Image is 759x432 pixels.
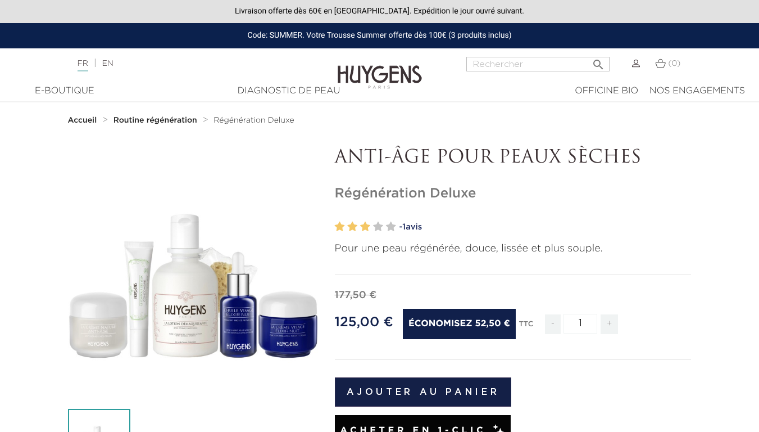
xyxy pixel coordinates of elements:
p: ANTI-ÂGE POUR PEAUX SÈCHES [335,147,692,169]
div: | [72,57,308,70]
a: -1avis [399,219,692,236]
div: Nos engagements [649,84,745,98]
span: 125,00 € [335,316,393,329]
label: 1 [335,219,345,235]
span: - [545,314,561,334]
i:  [592,55,605,68]
label: 2 [347,219,357,235]
div: TTC [519,312,533,343]
button: Ajouter au panier [335,377,512,407]
p: Pour une peau régénérée, douce, lissée et plus souple. [335,241,692,256]
div: E-Boutique [14,84,115,98]
input: Rechercher [466,57,610,71]
h1: Régénération Deluxe [335,186,692,202]
strong: Routine régénération [113,116,197,124]
label: 4 [373,219,383,235]
a: EN [102,60,113,67]
span: Économisez 52,50 € [403,309,516,339]
div: Diagnostic de peau [126,84,452,98]
div: Officine Bio [575,84,638,98]
a: FR [78,60,88,71]
a: Diagnostic de peau [121,84,457,98]
span: 177,50 € [335,290,377,300]
a: Accueil [68,116,99,125]
input: Quantité [563,314,597,334]
span: (0) [668,60,680,67]
a: Routine régénération [113,116,200,125]
button:  [588,53,608,69]
a: Régénération Deluxe [213,116,294,125]
strong: Accueil [68,116,97,124]
img: Huygens [338,47,422,91]
label: 5 [386,219,396,235]
label: 3 [360,219,370,235]
span: + [601,314,619,334]
span: 1 [402,223,406,231]
span: Régénération Deluxe [213,116,294,124]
